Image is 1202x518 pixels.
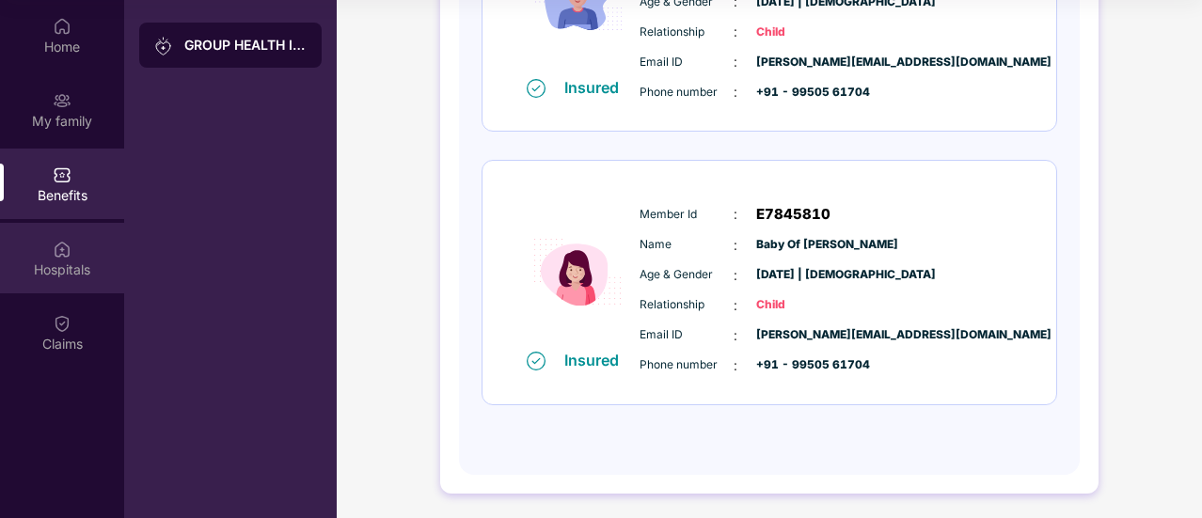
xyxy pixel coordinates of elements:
[734,22,737,42] span: :
[640,326,734,344] span: Email ID
[756,84,850,102] span: +91 - 99505 61704
[734,82,737,102] span: :
[756,356,850,374] span: +91 - 99505 61704
[756,296,850,314] span: Child
[640,206,734,224] span: Member Id
[756,54,850,71] span: [PERSON_NAME][EMAIL_ADDRESS][DOMAIN_NAME]
[640,356,734,374] span: Phone number
[184,36,307,55] div: GROUP HEALTH INSURANCE
[564,351,630,369] div: Insured
[756,266,850,284] span: [DATE] | [DEMOGRAPHIC_DATA]
[734,204,737,225] span: :
[734,355,737,376] span: :
[734,235,737,256] span: :
[527,352,546,370] img: svg+xml;base64,PHN2ZyB4bWxucz0iaHR0cDovL3d3dy53My5vcmcvMjAwMC9zdmciIHdpZHRoPSIxNiIgaGVpZ2h0PSIxNi...
[734,52,737,72] span: :
[734,265,737,286] span: :
[734,295,737,316] span: :
[640,236,734,254] span: Name
[53,240,71,259] img: svg+xml;base64,PHN2ZyBpZD0iSG9zcGl0YWxzIiB4bWxucz0iaHR0cDovL3d3dy53My5vcmcvMjAwMC9zdmciIHdpZHRoPS...
[640,54,734,71] span: Email ID
[756,326,850,344] span: [PERSON_NAME][EMAIL_ADDRESS][DOMAIN_NAME]
[640,84,734,102] span: Phone number
[53,17,71,36] img: svg+xml;base64,PHN2ZyBpZD0iSG9tZSIgeG1sbnM9Imh0dHA6Ly93d3cudzMub3JnLzIwMDAvc3ZnIiB3aWR0aD0iMjAiIG...
[734,325,737,346] span: :
[53,314,71,333] img: svg+xml;base64,PHN2ZyBpZD0iQ2xhaW0iIHhtbG5zPSJodHRwOi8vd3d3LnczLm9yZy8yMDAwL3N2ZyIgd2lkdGg9IjIwIi...
[756,203,830,226] span: E7845810
[756,236,850,254] span: Baby Of [PERSON_NAME]
[640,266,734,284] span: Age & Gender
[756,24,850,41] span: Child
[564,78,630,97] div: Insured
[522,195,635,350] img: icon
[640,24,734,41] span: Relationship
[640,296,734,314] span: Relationship
[527,79,546,98] img: svg+xml;base64,PHN2ZyB4bWxucz0iaHR0cDovL3d3dy53My5vcmcvMjAwMC9zdmciIHdpZHRoPSIxNiIgaGVpZ2h0PSIxNi...
[154,37,173,55] img: svg+xml;base64,PHN2ZyB3aWR0aD0iMjAiIGhlaWdodD0iMjAiIHZpZXdCb3g9IjAgMCAyMCAyMCIgZmlsbD0ibm9uZSIgeG...
[53,91,71,110] img: svg+xml;base64,PHN2ZyB3aWR0aD0iMjAiIGhlaWdodD0iMjAiIHZpZXdCb3g9IjAgMCAyMCAyMCIgZmlsbD0ibm9uZSIgeG...
[53,165,71,184] img: svg+xml;base64,PHN2ZyBpZD0iQmVuZWZpdHMiIHhtbG5zPSJodHRwOi8vd3d3LnczLm9yZy8yMDAwL3N2ZyIgd2lkdGg9Ij...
